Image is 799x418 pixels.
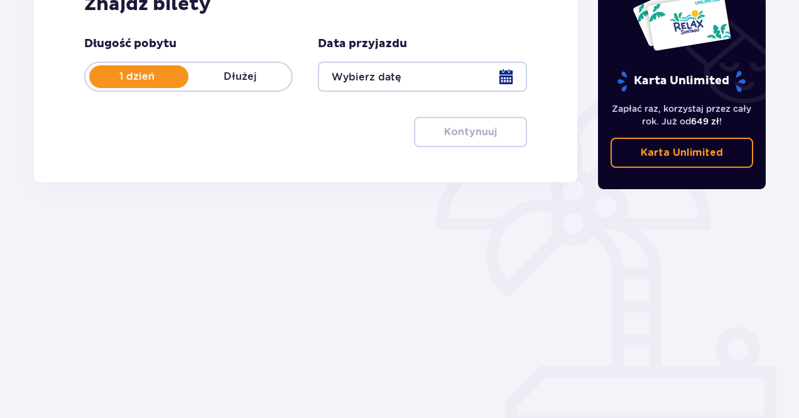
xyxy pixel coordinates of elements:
[691,116,719,126] span: 649 zł
[414,117,527,147] button: Kontynuuj
[85,70,188,84] p: 1 dzień
[641,146,723,160] p: Karta Unlimited
[84,36,177,52] p: Długość pobytu
[318,36,407,52] p: Data przyjazdu
[444,125,497,139] p: Kontynuuj
[611,102,754,128] p: Zapłać raz, korzystaj przez cały rok. Już od !
[616,70,747,92] p: Karta Unlimited
[188,70,291,84] p: Dłużej
[611,138,754,168] a: Karta Unlimited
